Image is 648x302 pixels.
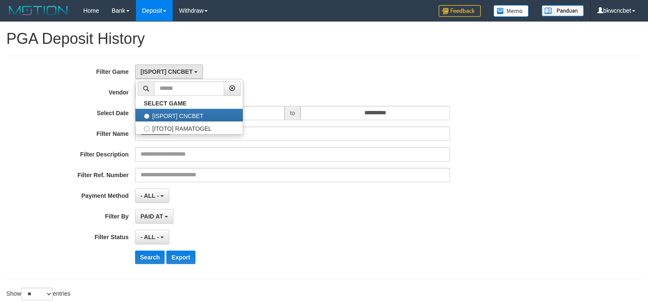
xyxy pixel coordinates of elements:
[141,213,163,220] span: PAID AT
[141,234,159,240] span: - ALL -
[136,121,243,134] label: [ITOTO] RAMATOGEL
[135,65,203,79] button: [ISPORT] CNCBET
[141,192,159,199] span: - ALL -
[144,113,149,119] input: [ISPORT] CNCBET
[135,189,169,203] button: - ALL -
[135,230,169,244] button: - ALL -
[6,288,70,300] label: Show entries
[144,100,187,107] b: SELECT GAME
[141,68,193,75] span: [ISPORT] CNCBET
[439,5,481,17] img: Feedback.jpg
[136,98,243,109] a: SELECT GAME
[144,126,149,132] input: [ITOTO] RAMATOGEL
[285,106,301,120] span: to
[21,288,53,300] select: Showentries
[135,251,165,264] button: Search
[6,30,642,47] h1: PGA Deposit History
[493,5,529,17] img: Button%20Memo.svg
[136,109,243,121] label: [ISPORT] CNCBET
[6,4,70,17] img: MOTION_logo.png
[542,5,584,16] img: panduan.png
[135,209,174,224] button: PAID AT
[166,251,195,264] button: Export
